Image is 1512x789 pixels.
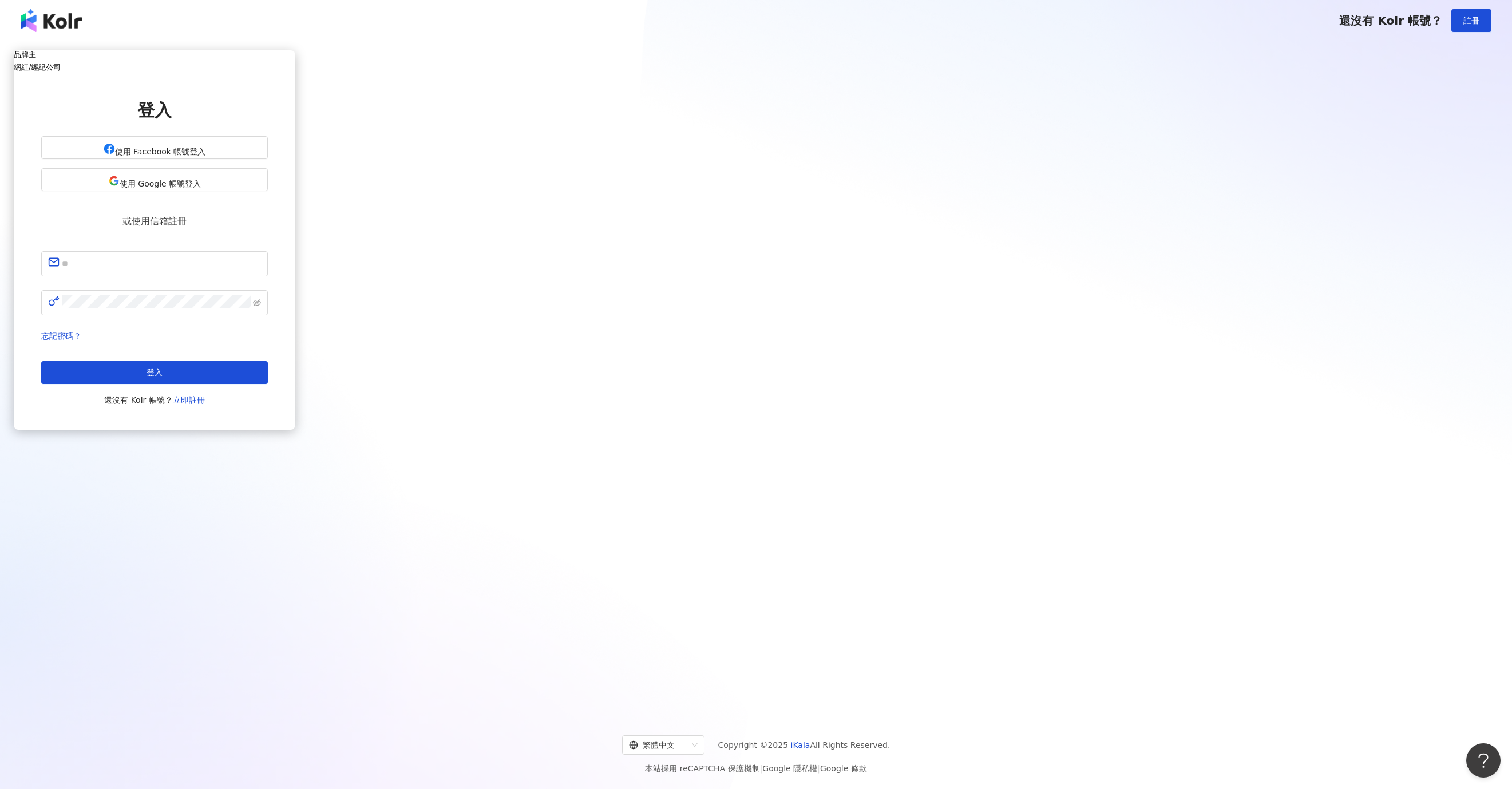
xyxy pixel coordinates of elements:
span: 使用 Facebook 帳號登入 [115,147,206,156]
div: 繁體中文 [629,736,687,754]
a: Google 條款 [820,764,867,773]
img: logo [21,9,82,32]
button: 使用 Facebook 帳號登入 [41,136,268,159]
span: | [817,764,820,773]
span: | [760,764,763,773]
span: eye-invisible [253,299,261,307]
button: 登入 [41,361,268,384]
h5: 網紅/經紀公司 [14,63,295,72]
span: 或使用信箱註冊 [113,214,196,228]
span: 還沒有 Kolr 帳號？ [104,393,205,407]
span: 還沒有 Kolr 帳號？ [1339,14,1442,27]
h5: 品牌主 [14,50,295,59]
span: 登入 [147,368,163,377]
a: 忘記密碼？ [41,331,81,340]
button: 註冊 [1451,9,1491,32]
button: 使用 Google 帳號登入 [41,168,268,191]
span: 使用 Google 帳號登入 [120,179,201,188]
a: Google 隱私權 [762,764,817,773]
iframe: Help Scout Beacon - Open [1466,743,1501,778]
span: 本站採用 reCAPTCHA 保護機制 [645,762,866,775]
a: iKala [791,740,810,750]
span: 註冊 [1463,16,1479,25]
span: 登入 [137,100,172,120]
span: Copyright © 2025 All Rights Reserved. [718,738,890,752]
a: 立即註冊 [173,395,205,405]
